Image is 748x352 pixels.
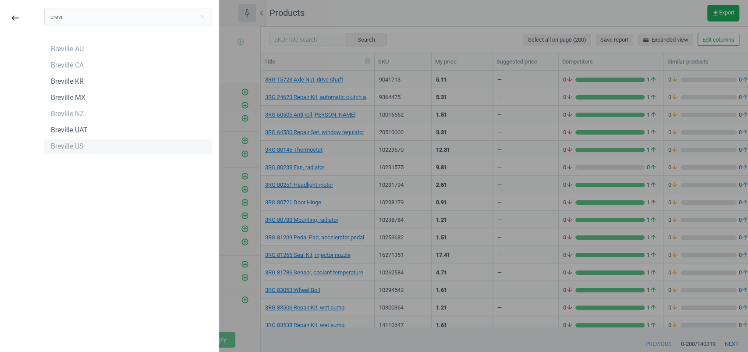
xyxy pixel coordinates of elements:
div: Breville KR [51,77,84,86]
div: Breville AU [51,44,84,54]
div: Breville MX [51,93,85,103]
div: Breville US [51,142,84,151]
div: Breville NZ [51,109,84,119]
input: Search campaign [44,8,212,25]
i: keyboard_backspace [10,13,21,23]
button: keyboard_backspace [5,8,25,28]
div: Breville UAT [51,125,88,135]
div: Breville CA [51,60,84,70]
button: Close [195,13,209,21]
